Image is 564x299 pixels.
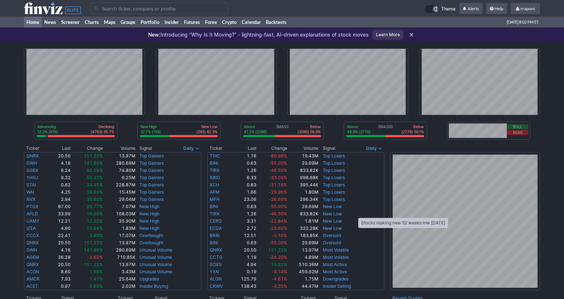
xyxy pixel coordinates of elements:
[139,146,152,151] span: Signal
[231,203,257,210] td: 0.63
[26,269,39,274] a: ACON
[210,269,219,274] a: YYAI
[139,276,159,282] a: Upgrades
[91,3,228,14] input: Search
[87,182,103,188] span: 39.45%
[181,17,202,28] a: Futures
[288,181,319,189] td: 395.44K
[269,254,287,260] span: -24.20%
[210,160,218,166] a: BINI
[231,283,257,290] td: 138.43
[358,218,448,228] div: Stocks making new 52 weeks low [DATE]
[323,262,347,267] a: Most Active
[139,211,159,216] a: New High
[346,124,425,135] div: SMA200
[50,225,71,232] td: 4.90
[288,225,319,232] td: 322.28K
[210,168,220,173] a: TIRX
[26,160,37,166] a: GWH
[59,17,82,28] a: Screener
[87,211,103,216] span: 16.05%
[288,283,319,290] td: 44.47M
[91,129,114,134] p: (4763) 85.7%
[139,168,164,173] a: Top Gainers
[26,189,34,195] a: WAI
[139,262,172,267] a: Unusual Volume
[272,283,287,289] span: -3.25%
[297,129,321,134] p: (3260) 58.8%
[507,17,539,28] span: [DATE] 8:02 PM ET
[231,275,257,283] td: 125.79
[244,129,267,134] p: 41.2% (2286)
[323,269,347,274] a: Most Active
[425,5,456,13] a: Theme
[37,129,58,134] p: 12.2% (676)
[269,175,287,180] span: -33.09%
[288,145,319,152] th: Volume
[231,210,257,218] td: 1.26
[37,124,58,129] p: Advancing
[103,254,136,261] td: 710.85K
[50,268,71,275] td: 8.60
[323,276,348,282] a: Downgrades
[269,168,287,173] span: -46.50%
[103,196,136,203] td: 29.04M
[103,203,136,210] td: 7.07M
[50,218,71,225] td: 12.21
[323,283,351,289] a: Insider Selling
[272,233,287,238] span: -5.16%
[323,168,345,173] a: Top Losers
[139,233,163,238] a: Overbought
[323,211,342,216] a: New Low
[288,261,319,268] td: 510.36M
[231,268,257,275] td: 0.19
[89,283,103,289] span: 5.80%
[323,247,349,253] a: Most Volatile
[139,197,164,202] a: Top Gainers
[139,189,164,195] a: Top Gainers
[89,233,103,238] span: 3.80%
[139,160,164,166] a: Top Gainers
[210,204,218,209] a: BINI
[50,254,71,261] td: 36.28
[89,269,103,274] span: 1.98%
[103,152,136,160] td: 13.97M
[139,283,168,289] a: Insider Buying
[521,6,535,11] span: rraponi
[139,269,172,274] a: Unusual Volume
[87,226,103,231] span: 25.64%
[84,160,103,166] span: 141.86%
[50,283,71,290] td: 0.97
[89,276,103,282] span: 1.41%
[486,3,507,14] a: Help
[323,218,342,224] a: New Low
[323,182,345,188] a: Top Losers
[183,145,194,152] span: Daily
[103,247,136,254] td: 280.69M
[323,160,345,166] a: Top Losers
[323,175,345,180] a: Top Losers
[103,167,136,174] td: 74.80M
[26,197,35,202] a: NVX
[288,189,319,196] td: 1.80M
[26,283,38,289] a: ACET
[210,240,218,245] a: BINI
[288,210,319,218] td: 833.82K
[139,240,163,245] a: Overbought
[103,160,136,167] td: 280.69M
[26,226,36,231] a: IZEA
[139,254,172,260] a: Unusual Volume
[50,196,71,203] td: 2.94
[269,189,287,195] span: -29.96%
[243,124,321,135] div: SMA50
[71,145,103,152] th: Change
[231,247,257,254] td: 20.50
[288,247,319,254] td: 13.97M
[103,268,136,275] td: 3.43M
[231,225,257,232] td: 2.72
[269,153,287,159] span: -80.98%
[347,129,371,134] p: 49.9% (2770)
[84,262,103,267] span: 151.23%
[181,145,201,152] button: Signals interval
[103,218,136,225] td: 35.90M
